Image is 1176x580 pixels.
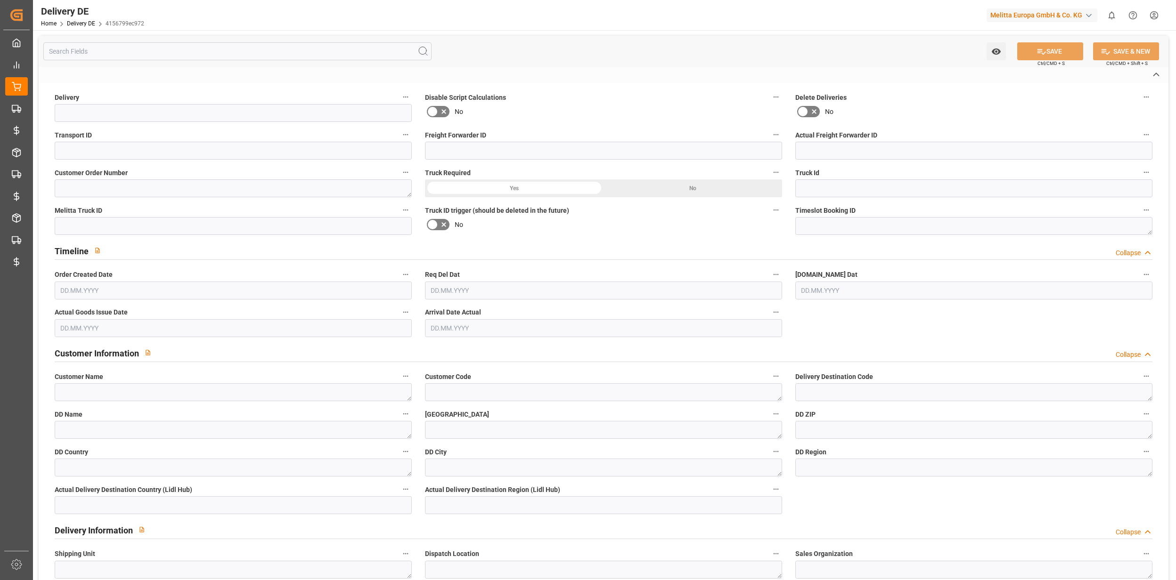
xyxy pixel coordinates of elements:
button: Actual Delivery Destination Country (Lidl Hub) [400,483,412,495]
h2: Delivery Information [55,524,133,537]
span: Delivery Destination Code [795,372,873,382]
button: DD Region [1140,445,1152,458]
span: Dispatch Location [425,549,479,559]
h2: Timeline [55,245,89,258]
button: show 0 new notifications [1101,5,1122,26]
button: Shipping Unit [400,548,412,560]
span: Actual Delivery Destination Country (Lidl Hub) [55,485,192,495]
input: DD.MM.YYYY [55,282,412,299]
button: Actual Goods Issue Date [400,306,412,318]
button: DD Name [400,408,412,420]
div: Melitta Europa GmbH & Co. KG [987,8,1097,22]
span: Actual Freight Forwarder ID [795,130,877,140]
button: Actual Delivery Destination Region (Lidl Hub) [770,483,782,495]
span: Delivery [55,93,79,103]
span: Actual Delivery Destination Region (Lidl Hub) [425,485,560,495]
button: Req Del Dat [770,268,782,281]
button: View description [139,344,157,362]
button: Disable Script Calculations [770,91,782,103]
div: Collapse [1116,350,1141,360]
button: Dispatch Location [770,548,782,560]
button: Delete Deliveries [1140,91,1152,103]
span: Truck Required [425,168,471,178]
span: DD Region [795,447,826,457]
button: Order Created Date [400,268,412,281]
button: DD City [770,445,782,458]
span: DD City [425,447,447,457]
button: View description [89,242,106,259]
a: Delivery DE [67,20,95,27]
button: Sales Organization [1140,548,1152,560]
button: DD ZIP [1140,408,1152,420]
input: DD.MM.YYYY [55,319,412,337]
input: DD.MM.YYYY [425,319,782,337]
button: Actual Freight Forwarder ID [1140,129,1152,141]
input: DD.MM.YYYY [795,282,1152,299]
button: [GEOGRAPHIC_DATA] [770,408,782,420]
button: Truck ID trigger (should be deleted in the future) [770,204,782,216]
span: Req Del Dat [425,270,460,280]
button: Customer Order Number [400,166,412,178]
button: Delivery [400,91,412,103]
button: Arrival Date Actual [770,306,782,318]
span: Melitta Truck ID [55,206,102,216]
button: Truck Required [770,166,782,178]
span: Freight Forwarder ID [425,130,486,140]
span: [GEOGRAPHIC_DATA] [425,410,489,419]
button: Transport ID [400,129,412,141]
span: Order Created Date [55,270,113,280]
div: Yes [425,179,604,197]
span: Delete Deliveries [795,93,847,103]
a: Home [41,20,57,27]
span: [DOMAIN_NAME] Dat [795,270,857,280]
span: Disable Script Calculations [425,93,506,103]
div: Collapse [1116,248,1141,258]
span: DD ZIP [795,410,816,419]
button: [DOMAIN_NAME] Dat [1140,268,1152,281]
button: Customer Code [770,370,782,382]
button: Truck Id [1140,166,1152,178]
span: Transport ID [55,130,92,140]
input: DD.MM.YYYY [425,282,782,299]
span: Customer Code [425,372,471,382]
input: Search Fields [43,42,432,60]
div: No [604,179,782,197]
span: Ctrl/CMD + Shift + S [1106,60,1148,67]
button: Freight Forwarder ID [770,129,782,141]
div: Collapse [1116,527,1141,537]
button: Help Center [1122,5,1143,26]
button: Customer Name [400,370,412,382]
span: Ctrl/CMD + S [1037,60,1065,67]
button: open menu [987,42,1006,60]
span: No [825,107,833,117]
span: No [455,107,463,117]
span: Timeslot Booking ID [795,206,856,216]
button: Melitta Europa GmbH & Co. KG [987,6,1101,24]
span: Truck ID trigger (should be deleted in the future) [425,206,569,216]
button: SAVE & NEW [1093,42,1159,60]
span: DD Name [55,410,82,419]
span: Sales Organization [795,549,853,559]
button: Melitta Truck ID [400,204,412,216]
span: No [455,220,463,230]
button: Timeslot Booking ID [1140,204,1152,216]
span: Arrival Date Actual [425,307,481,317]
span: Shipping Unit [55,549,95,559]
span: DD Country [55,447,88,457]
span: Truck Id [795,168,819,178]
h2: Customer Information [55,347,139,360]
span: Customer Name [55,372,103,382]
button: SAVE [1017,42,1083,60]
button: DD Country [400,445,412,458]
button: Delivery Destination Code [1140,370,1152,382]
span: Actual Goods Issue Date [55,307,128,317]
span: Customer Order Number [55,168,128,178]
div: Delivery DE [41,4,144,18]
button: View description [133,521,151,539]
